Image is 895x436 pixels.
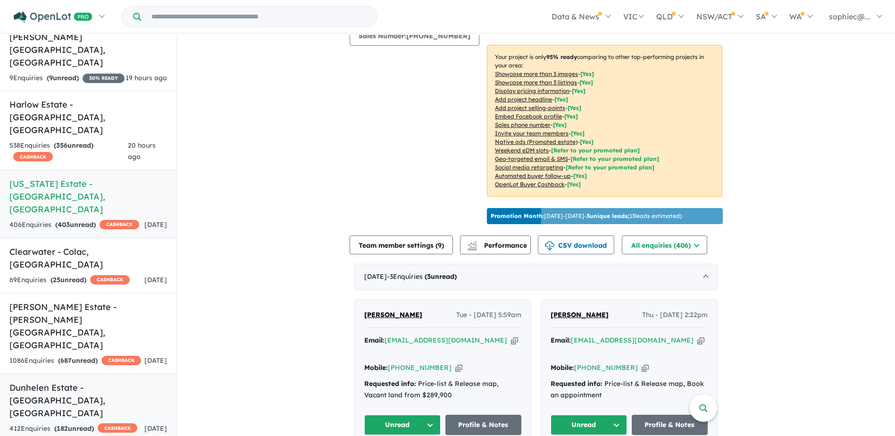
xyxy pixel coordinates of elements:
span: 19 hours ago [125,74,167,82]
span: Tue - [DATE] 5:59am [456,310,521,321]
span: 403 [58,220,70,229]
strong: ( unread) [54,424,94,433]
span: [PERSON_NAME] [364,310,422,319]
u: Automated buyer follow-up [495,172,571,179]
strong: ( unread) [425,272,457,281]
img: line-chart.svg [468,241,477,246]
u: Native ads (Promoted estate) [495,138,577,145]
u: Sales phone number [495,121,551,128]
span: 9 [49,74,53,82]
strong: ( unread) [55,220,96,229]
button: Sales Number:[PHONE_NUMBER] [350,26,479,46]
u: Showcase more than 3 listings [495,79,577,86]
u: Add project selling-points [495,104,565,111]
strong: Mobile: [364,363,388,372]
span: 25 [53,276,60,284]
a: Profile & Notes [632,415,708,435]
u: Social media retargeting [495,164,563,171]
span: 356 [56,141,67,150]
h5: [US_STATE] Estate - [GEOGRAPHIC_DATA] , [GEOGRAPHIC_DATA] [9,177,167,216]
button: Copy [511,335,518,345]
span: 182 [57,424,68,433]
span: CASHBACK [13,152,53,161]
button: Team member settings (9) [350,235,453,254]
u: Showcase more than 3 images [495,70,578,77]
span: 9 [438,241,442,250]
span: 687 [60,356,72,365]
strong: Email: [551,336,571,344]
img: bar-chart.svg [468,244,477,250]
div: [DATE] [354,264,718,290]
div: 406 Enquir ies [9,219,139,231]
a: [EMAIL_ADDRESS][DOMAIN_NAME] [385,336,507,344]
div: 412 Enquir ies [9,423,137,435]
strong: ( unread) [58,356,98,365]
div: 69 Enquir ies [9,275,130,286]
span: [ Yes ] [572,87,586,94]
h5: Dunhelen Estate - [GEOGRAPHIC_DATA] , [GEOGRAPHIC_DATA] [9,381,167,419]
span: [ Yes ] [571,130,585,137]
a: [PHONE_NUMBER] [574,363,638,372]
span: CASHBACK [98,423,137,433]
span: [ Yes ] [580,70,594,77]
a: [PERSON_NAME] [551,310,609,321]
a: [EMAIL_ADDRESS][DOMAIN_NAME] [571,336,694,344]
div: 538 Enquir ies [9,140,128,163]
span: [DATE] [144,276,167,284]
span: sophiec@... [829,12,870,21]
p: [DATE] - [DATE] - ( 13 leads estimated) [491,212,682,220]
strong: Requested info: [551,379,602,388]
div: 1086 Enquir ies [9,355,141,367]
button: Unread [551,415,627,435]
b: Promotion Month: [491,212,544,219]
strong: Email: [364,336,385,344]
u: Add project headline [495,96,552,103]
u: OpenLot Buyer Cashback [495,181,565,188]
button: Copy [697,335,704,345]
span: - 3 Enquir ies [387,272,457,281]
strong: ( unread) [47,74,79,82]
span: [ Yes ] [554,96,568,103]
span: [DATE] [144,424,167,433]
strong: Requested info: [364,379,416,388]
h5: Harlow Estate - [GEOGRAPHIC_DATA] , [GEOGRAPHIC_DATA] [9,98,167,136]
span: Performance [469,241,527,250]
span: [DATE] [144,220,167,229]
img: download icon [545,241,554,251]
h5: [PERSON_NAME] Estate - [PERSON_NAME][GEOGRAPHIC_DATA] , [GEOGRAPHIC_DATA] [9,18,167,69]
h5: Clearwater - Colac , [GEOGRAPHIC_DATA] [9,245,167,271]
span: CASHBACK [100,220,139,229]
button: Copy [455,363,462,373]
input: Try estate name, suburb, builder or developer [143,7,375,27]
span: [Refer to your promoted plan] [570,155,659,162]
u: Invite your team members [495,130,569,137]
strong: ( unread) [50,276,86,284]
div: Price-list & Release map, Vacant land from $289,900 [364,378,521,401]
span: [ Yes ] [564,113,578,120]
a: [PERSON_NAME] [364,310,422,321]
span: 3 [427,272,431,281]
span: CASHBACK [90,275,130,285]
img: Openlot PRO Logo White [14,11,92,23]
span: [Yes] [580,138,594,145]
div: 9 Enquir ies [9,73,125,84]
button: Unread [364,415,441,435]
a: Profile & Notes [445,415,522,435]
u: Embed Facebook profile [495,113,562,120]
span: 30 % READY [83,74,125,83]
span: [Yes] [567,181,581,188]
b: 3 unique leads [586,212,627,219]
u: Weekend eDM slots [495,147,549,154]
span: [DATE] [144,356,167,365]
p: Your project is only comparing to other top-performing projects in your area: - - - - - - - - - -... [487,45,722,197]
button: CSV download [538,235,614,254]
span: [ Yes ] [553,121,567,128]
b: 95 % ready [546,53,577,60]
span: [ Yes ] [568,104,581,111]
span: [Yes] [573,172,587,179]
button: Copy [642,363,649,373]
div: Price-list & Release map, Book an appointment [551,378,708,401]
u: Geo-targeted email & SMS [495,155,568,162]
button: All enquiries (406) [622,235,707,254]
span: Thu - [DATE] 2:22pm [642,310,708,321]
